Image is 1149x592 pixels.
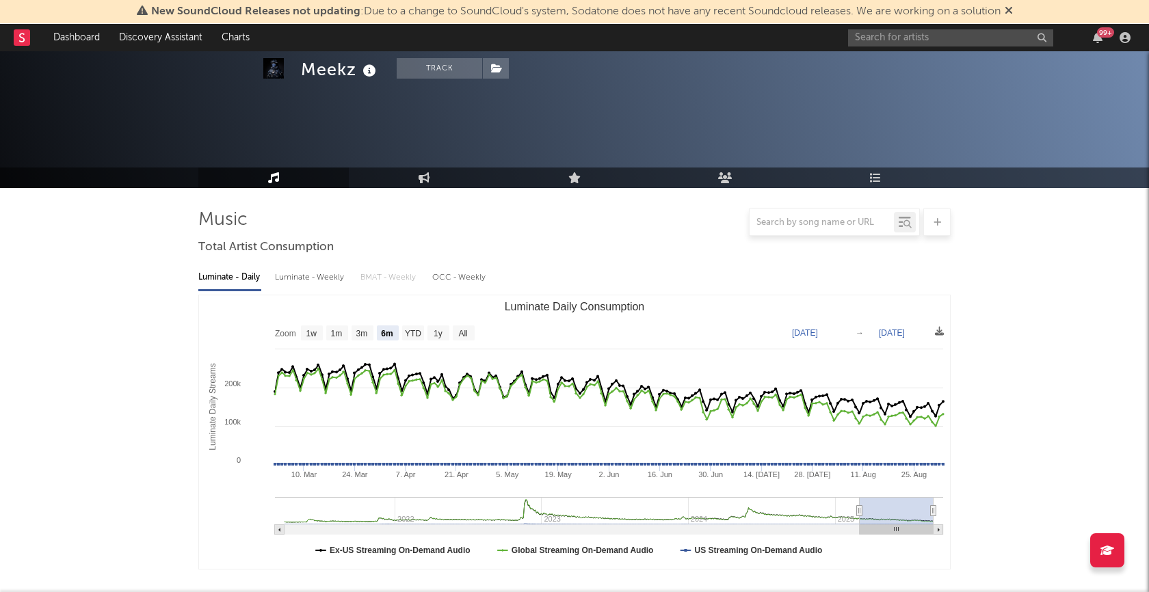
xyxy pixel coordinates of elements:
[545,470,572,479] text: 19. May
[237,456,241,464] text: 0
[275,266,347,289] div: Luminate - Weekly
[331,329,343,338] text: 1m
[458,329,467,338] text: All
[208,363,217,450] text: Luminate Daily Streams
[1093,32,1102,43] button: 99+
[356,329,368,338] text: 3m
[381,329,393,338] text: 6m
[198,266,261,289] div: Luminate - Daily
[743,470,780,479] text: 14. [DATE]
[848,29,1053,46] input: Search for artists
[151,6,360,17] span: New SoundCloud Releases not updating
[198,239,334,256] span: Total Artist Consumption
[496,470,519,479] text: 5. May
[275,329,296,338] text: Zoom
[901,470,927,479] text: 25. Aug
[599,470,620,479] text: 2. Jun
[856,328,864,338] text: →
[648,470,672,479] text: 16. Jun
[224,418,241,426] text: 100k
[306,329,317,338] text: 1w
[750,217,894,228] input: Search by song name or URL
[396,470,416,479] text: 7. Apr
[109,24,212,51] a: Discovery Assistant
[694,546,822,555] text: US Streaming On-Demand Audio
[199,295,950,569] svg: Luminate Daily Consumption
[397,58,482,79] button: Track
[505,301,645,312] text: Luminate Daily Consumption
[151,6,1001,17] span: : Due to a change to SoundCloud's system, Sodatone does not have any recent Soundcloud releases. ...
[432,266,487,289] div: OCC - Weekly
[698,470,723,479] text: 30. Jun
[794,470,830,479] text: 28. [DATE]
[879,328,905,338] text: [DATE]
[1005,6,1013,17] span: Dismiss
[301,58,380,81] div: Meekz
[445,470,468,479] text: 21. Apr
[330,546,471,555] text: Ex-US Streaming On-Demand Audio
[342,470,368,479] text: 24. Mar
[512,546,654,555] text: Global Streaming On-Demand Audio
[1097,27,1114,38] div: 99 +
[212,24,259,51] a: Charts
[224,379,241,388] text: 200k
[792,328,818,338] text: [DATE]
[291,470,317,479] text: 10. Mar
[434,329,443,338] text: 1y
[44,24,109,51] a: Dashboard
[405,329,421,338] text: YTD
[851,470,876,479] text: 11. Aug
